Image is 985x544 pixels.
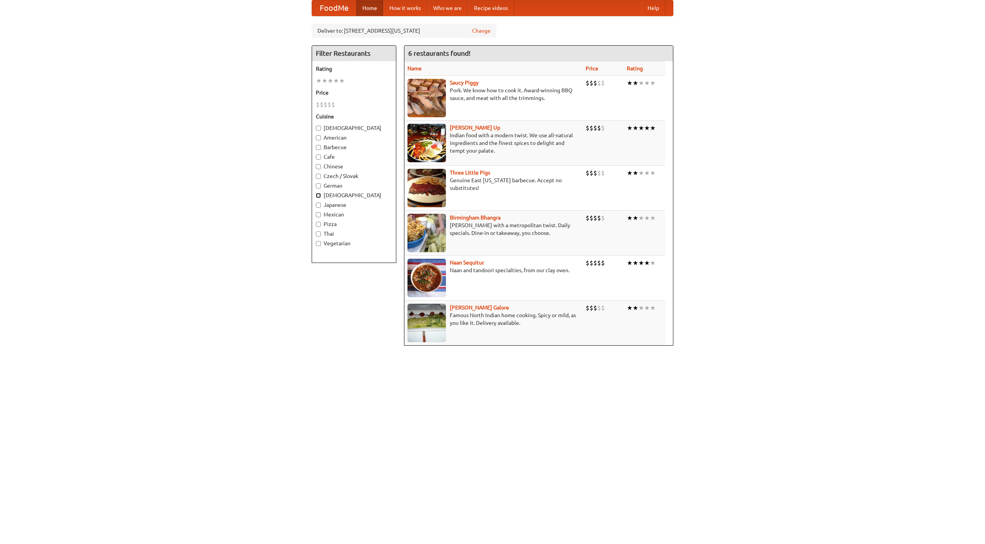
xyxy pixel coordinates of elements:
[644,304,650,312] li: ★
[472,27,491,35] a: Change
[407,266,579,274] p: Naan and tandoori specialties, from our clay oven.
[589,79,593,87] li: $
[644,259,650,267] li: ★
[322,77,327,85] li: ★
[316,193,321,198] input: [DEMOGRAPHIC_DATA]
[633,169,638,177] li: ★
[316,145,321,150] input: Barbecue
[316,182,392,190] label: German
[601,259,605,267] li: $
[324,100,327,109] li: $
[593,259,597,267] li: $
[331,100,335,109] li: $
[327,100,331,109] li: $
[468,0,514,16] a: Recipe videos
[316,89,392,96] h5: Price
[450,260,484,266] a: Naan Sequitur
[627,259,633,267] li: ★
[597,259,601,267] li: $
[450,304,509,311] a: [PERSON_NAME] Galore
[644,79,650,87] li: ★
[339,77,345,85] li: ★
[316,135,321,140] input: American
[356,0,383,16] a: Home
[407,87,579,102] p: Pork. We know how to cook it. Award-winning BBQ sauce, and meat with all the trimmings.
[589,214,593,222] li: $
[316,211,392,218] label: Mexican
[407,65,422,72] a: Name
[316,100,320,109] li: $
[316,183,321,188] input: German
[312,24,496,38] div: Deliver to: [STREET_ADDRESS][US_STATE]
[450,80,479,86] a: Saucy Piggy
[316,164,321,169] input: Chinese
[316,174,321,179] input: Czech / Slovak
[316,124,392,132] label: [DEMOGRAPHIC_DATA]
[316,143,392,151] label: Barbecue
[638,169,644,177] li: ★
[316,191,392,199] label: [DEMOGRAPHIC_DATA]
[586,259,589,267] li: $
[316,172,392,180] label: Czech / Slovak
[407,214,446,252] img: bhangra.jpg
[650,79,656,87] li: ★
[316,212,321,217] input: Mexican
[316,155,321,160] input: Cafe
[589,169,593,177] li: $
[638,214,644,222] li: ★
[597,79,601,87] li: $
[450,170,490,176] a: Three Little Pigs
[407,311,579,327] p: Famous North Indian home cooking. Spicy or mild, as you like it. Delivery available.
[407,259,446,297] img: naansequitur.jpg
[633,259,638,267] li: ★
[601,169,605,177] li: $
[427,0,468,16] a: Who we are
[633,124,638,132] li: ★
[316,113,392,120] h5: Cuisine
[638,259,644,267] li: ★
[593,124,597,132] li: $
[450,215,501,221] a: Birmingham Bhangra
[601,124,605,132] li: $
[597,304,601,312] li: $
[316,241,321,246] input: Vegetarian
[316,222,321,227] input: Pizza
[586,304,589,312] li: $
[312,46,396,61] h4: Filter Restaurants
[407,221,579,237] p: [PERSON_NAME] with a metropolitan twist. Daily specials. Dine-in or takeaway, you choose.
[593,304,597,312] li: $
[593,214,597,222] li: $
[407,176,579,192] p: Genuine East [US_STATE] barbecue. Accept no substitutes!
[593,79,597,87] li: $
[650,169,656,177] li: ★
[316,153,392,161] label: Cafe
[316,240,392,247] label: Vegetarian
[638,304,644,312] li: ★
[450,125,500,131] b: [PERSON_NAME] Up
[316,163,392,170] label: Chinese
[407,304,446,342] img: currygalore.jpg
[586,79,589,87] li: $
[312,0,356,16] a: FoodMe
[316,201,392,209] label: Japanese
[638,124,644,132] li: ★
[320,100,324,109] li: $
[407,131,579,155] p: Indian food with a modern twist. We use all-natural ingredients and the finest spices to delight ...
[316,65,392,73] h5: Rating
[589,124,593,132] li: $
[601,304,605,312] li: $
[644,124,650,132] li: ★
[638,79,644,87] li: ★
[627,214,633,222] li: ★
[589,259,593,267] li: $
[597,124,601,132] li: $
[589,304,593,312] li: $
[627,79,633,87] li: ★
[650,304,656,312] li: ★
[407,79,446,117] img: saucy.jpg
[316,231,321,236] input: Thai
